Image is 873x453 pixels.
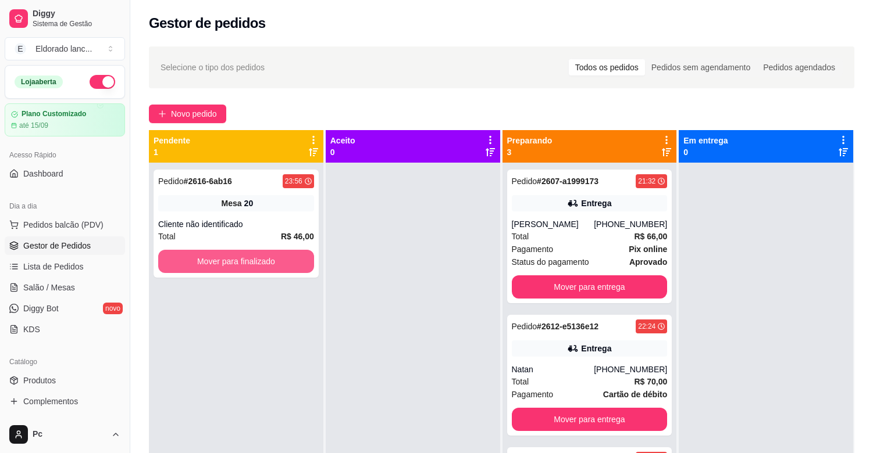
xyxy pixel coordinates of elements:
strong: R$ 70,00 [634,377,667,386]
a: KDS [5,320,125,339]
span: Pedido [158,177,184,186]
strong: aprovado [629,257,667,267]
a: Lista de Pedidos [5,257,125,276]
span: Gestor de Pedidos [23,240,91,251]
a: Complementos [5,392,125,411]
strong: R$ 46,00 [281,232,314,241]
div: Loja aberta [15,75,63,88]
article: até 15/09 [19,121,48,130]
strong: Pix online [629,245,667,254]
span: Salão / Mesas [23,282,75,293]
div: 23:56 [285,177,302,186]
strong: # 2616-6ab16 [184,177,232,186]
strong: # 2612-e5136e12 [537,322,598,331]
div: Pedidos sem agendamento [645,59,757,75]
span: E [15,43,26,55]
span: Lista de Pedidos [23,261,84,272]
p: Pendente [154,135,190,146]
div: Acesso Rápido [5,146,125,164]
div: [PERSON_NAME] [512,218,594,230]
strong: Cartão de débito [603,390,667,399]
span: Diggy [33,9,120,19]
div: [PHONE_NUMBER] [594,364,667,375]
span: Dashboard [23,168,63,179]
button: Mover para finalizado [158,250,314,273]
span: Selecione o tipo dos pedidos [161,61,265,74]
div: 20 [244,197,254,209]
strong: # 2607-a1999173 [537,177,598,186]
button: Pedidos balcão (PDV) [5,215,125,234]
p: Aceito [330,135,355,146]
div: Entrega [581,343,611,354]
span: Pagamento [512,243,554,256]
button: Alterar Status [90,75,115,89]
button: Select a team [5,37,125,60]
button: Novo pedido [149,105,226,123]
div: Catálogo [5,353,125,371]
strong: R$ 66,00 [634,232,667,241]
span: Pedido [512,322,537,331]
p: Em entrega [683,135,728,146]
span: Diggy Bot [23,303,59,314]
div: 21:32 [638,177,655,186]
a: Diggy Botnovo [5,299,125,318]
span: Produtos [23,375,56,386]
p: 0 [330,146,355,158]
a: Dashboard [5,164,125,183]
span: Status do pagamento [512,256,589,268]
a: Gestor de Pedidos [5,236,125,255]
span: KDS [23,323,40,335]
button: Mover para entrega [512,275,668,299]
div: Pedidos agendados [757,59,842,75]
div: Natan [512,364,594,375]
span: Complementos [23,396,78,407]
div: Todos os pedidos [569,59,645,75]
a: Plano Customizadoaté 15/09 [5,103,125,136]
div: 22:24 [638,322,655,331]
div: [PHONE_NUMBER] [594,218,667,230]
a: Produtos [5,371,125,390]
a: Salão / Mesas [5,278,125,297]
h2: Gestor de pedidos [149,14,266,33]
div: Cliente não identificado [158,218,314,230]
button: Pc [5,420,125,448]
div: Dia a dia [5,197,125,215]
article: Plano Customizado [22,110,86,118]
span: Pagamento [512,388,554,401]
span: Total [158,230,176,243]
span: Pedidos balcão (PDV) [23,219,104,231]
span: plus [158,110,166,118]
span: Novo pedido [171,107,217,120]
a: DiggySistema de Gestão [5,5,125,33]
span: Total [512,375,529,388]
p: 1 [154,146,190,158]
span: Pc [33,429,106,440]
span: Mesa [222,197,242,209]
button: Mover para entrega [512,408,668,431]
p: 3 [507,146,553,158]
span: Pedido [512,177,537,186]
p: 0 [683,146,728,158]
div: Entrega [581,197,611,209]
div: Eldorado lanc ... [35,43,92,55]
span: Total [512,230,529,243]
span: Sistema de Gestão [33,19,120,28]
p: Preparando [507,135,553,146]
